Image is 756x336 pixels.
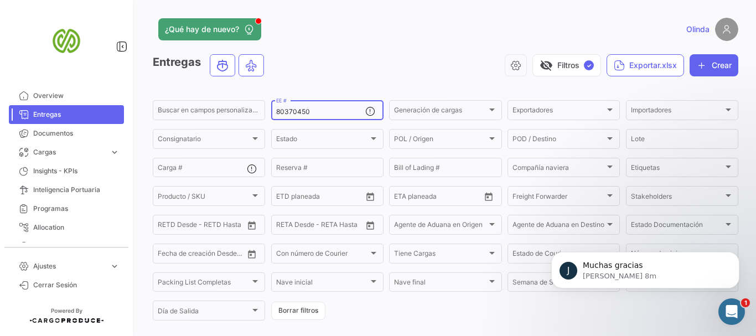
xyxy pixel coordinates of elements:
span: Tiene Cargas [394,251,486,259]
span: 1 [741,298,750,307]
span: Generación de cargas [394,108,486,116]
span: Estado Documentación [631,223,723,230]
input: Desde [276,194,296,201]
span: Consignatario [158,137,250,144]
span: Producto / SKU [158,194,250,201]
a: Programas [9,199,124,218]
button: Air [239,55,263,76]
span: Semana de Salida Desde [512,280,605,288]
span: Entregas [33,110,120,120]
span: Día de Salida [158,309,250,317]
input: Hasta [422,194,463,201]
a: Inteligencia Portuaria [9,180,124,199]
button: Exportar.xlsx [607,54,684,76]
span: Importadores [631,108,723,116]
a: Overview [9,86,124,105]
span: Allocation [33,223,120,232]
span: Insights - KPIs [33,166,120,176]
span: Compañía naviera [512,166,605,173]
span: expand_more [110,261,120,271]
a: Documentos [9,124,124,143]
span: Estado [276,137,369,144]
span: Stakeholders [631,194,723,201]
span: Inteligencia Portuaria [33,185,120,195]
img: san-miguel-logo.png [39,13,94,69]
span: Programas [33,204,120,214]
span: expand_more [110,147,120,157]
span: Exportadores [512,108,605,116]
span: Nave final [394,280,486,288]
span: Cerrar Sesión [33,280,120,290]
input: Desde [158,223,178,230]
button: Ocean [210,55,235,76]
button: Open calendar [244,217,260,234]
iframe: Intercom notifications mensaje [535,229,756,306]
a: Insights - KPIs [9,162,124,180]
img: placeholder-user.png [715,18,738,41]
span: POD / Destino [512,137,605,144]
span: POL / Origen [394,137,486,144]
span: Con número de Courier [276,251,369,259]
span: ¿Qué hay de nuevo? [165,24,239,35]
span: ✓ [584,60,594,70]
span: Nave inicial [276,280,369,288]
span: Freight Forwarder [512,194,605,201]
span: Packing List Completas [158,280,250,288]
input: Hasta [185,251,226,259]
button: Borrar filtros [271,302,325,320]
span: Agente de Aduana en Origen [394,223,486,230]
span: Documentos [33,128,120,138]
span: Agente de Aduana en Destino [512,223,605,230]
input: Hasta [304,194,345,201]
input: Hasta [304,223,345,230]
button: Open calendar [244,246,260,262]
button: ¿Qué hay de nuevo? [158,18,261,40]
input: Hasta [185,223,226,230]
a: Entregas [9,105,124,124]
button: Crear [690,54,738,76]
input: Desde [394,194,414,201]
span: Olinda [686,24,710,35]
button: Open calendar [362,217,379,234]
button: Open calendar [480,188,497,205]
span: Cargas [33,147,105,157]
span: Courier [33,241,120,251]
span: Ajustes [33,261,105,271]
input: Desde [276,223,296,230]
button: Open calendar [362,188,379,205]
h3: Entregas [153,54,267,76]
iframe: Intercom live chat [718,298,745,325]
span: Etiquetas [631,166,723,173]
span: Overview [33,91,120,101]
input: Desde [158,251,178,259]
span: visibility_off [540,59,553,72]
a: Allocation [9,218,124,237]
span: Estado de Courier [512,251,605,259]
a: Courier [9,237,124,256]
button: visibility_offFiltros✓ [532,54,601,76]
